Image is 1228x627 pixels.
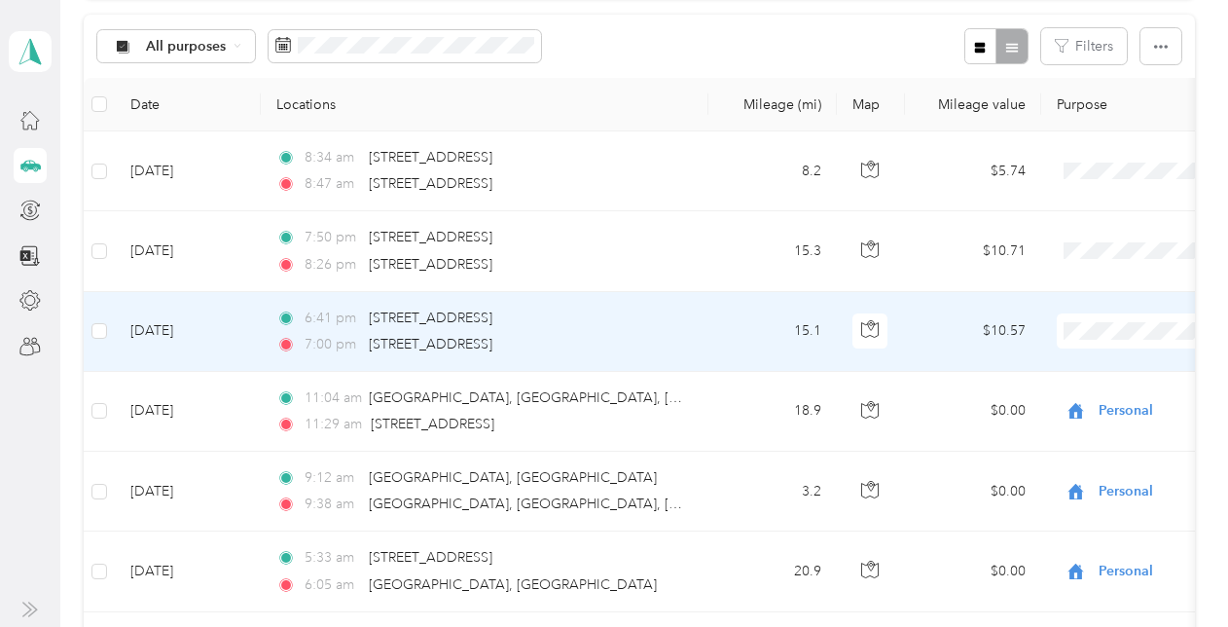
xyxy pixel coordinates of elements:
td: [DATE] [115,292,261,372]
td: [DATE] [115,452,261,532]
span: 6:05 am [305,574,360,596]
th: Mileage value [905,78,1041,131]
td: $0.00 [905,452,1041,532]
td: [DATE] [115,211,261,291]
td: 8.2 [708,131,837,211]
td: [DATE] [115,131,261,211]
td: 3.2 [708,452,837,532]
span: 8:26 pm [305,254,360,276]
td: 15.1 [708,292,837,372]
td: $10.71 [905,211,1041,291]
span: 8:47 am [305,173,360,195]
span: [STREET_ADDRESS] [371,416,494,432]
span: [STREET_ADDRESS] [369,336,492,352]
td: [DATE] [115,532,261,611]
iframe: Everlance-gr Chat Button Frame [1119,518,1228,627]
span: [STREET_ADDRESS] [369,175,492,192]
th: Date [115,78,261,131]
span: [STREET_ADDRESS] [369,256,492,273]
span: 7:00 pm [305,334,360,355]
td: $10.57 [905,292,1041,372]
td: 18.9 [708,372,837,452]
span: [STREET_ADDRESS] [369,149,492,166]
span: All purposes [146,40,227,54]
span: [STREET_ADDRESS] [369,229,492,245]
button: Filters [1041,28,1127,64]
span: [STREET_ADDRESS] [369,310,492,326]
span: 6:41 pm [305,308,360,329]
th: Mileage (mi) [708,78,837,131]
span: [GEOGRAPHIC_DATA], [GEOGRAPHIC_DATA], [GEOGRAPHIC_DATA] [369,389,805,406]
td: $0.00 [905,532,1041,611]
span: 9:12 am [305,467,360,489]
span: [GEOGRAPHIC_DATA], [GEOGRAPHIC_DATA] [369,469,657,486]
td: $5.74 [905,131,1041,211]
th: Locations [261,78,708,131]
span: 7:50 pm [305,227,360,248]
span: [GEOGRAPHIC_DATA], [GEOGRAPHIC_DATA], [GEOGRAPHIC_DATA] [369,496,805,512]
td: 15.3 [708,211,837,291]
span: [GEOGRAPHIC_DATA], [GEOGRAPHIC_DATA] [369,576,657,593]
span: 5:33 am [305,547,360,569]
span: 11:04 am [305,387,360,409]
span: 11:29 am [305,414,362,435]
span: 8:34 am [305,147,360,168]
td: [DATE] [115,372,261,452]
span: [STREET_ADDRESS] [369,549,492,566]
td: $0.00 [905,372,1041,452]
td: 20.9 [708,532,837,611]
th: Map [837,78,905,131]
span: 9:38 am [305,494,360,515]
